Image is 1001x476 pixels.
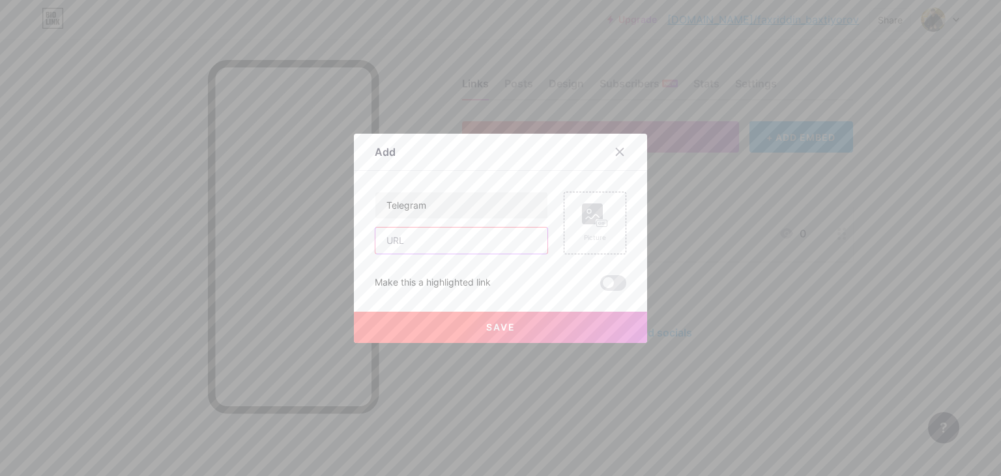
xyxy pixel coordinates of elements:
input: URL [375,228,547,254]
div: Make this a highlighted link [375,275,491,291]
div: Add [375,144,396,160]
input: Title [375,192,547,218]
button: Save [354,312,647,343]
div: Picture [582,233,608,243]
span: Save [486,321,515,333]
